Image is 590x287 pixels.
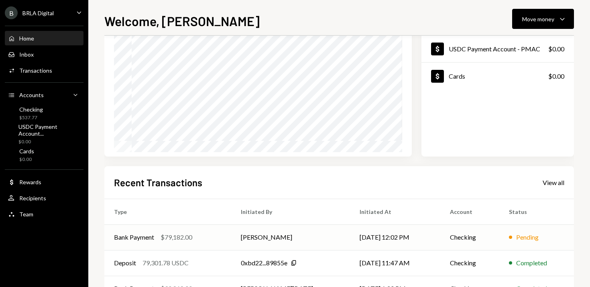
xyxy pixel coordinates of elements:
div: $0.00 [548,71,564,81]
div: Inbox [19,51,34,58]
button: Move money [512,9,574,29]
div: Completed [516,258,547,268]
td: [DATE] 11:47 AM [350,250,440,276]
a: Checking$537.77 [5,104,83,123]
div: B [5,6,18,19]
a: Rewards [5,175,83,189]
div: Rewards [19,179,41,185]
a: View all [543,178,564,187]
a: USDC Payment Account...$0.00 [5,124,83,144]
td: Checking [440,250,499,276]
div: Cards [449,72,465,80]
div: $0.00 [548,44,564,54]
div: View all [543,179,564,187]
h2: Recent Transactions [114,176,202,189]
a: Accounts [5,88,83,102]
th: Status [499,199,574,224]
a: Home [5,31,83,45]
td: [DATE] 12:02 PM [350,224,440,250]
th: Type [104,199,231,224]
a: Team [5,207,83,221]
th: Account [440,199,499,224]
div: Home [19,35,34,42]
a: Cards$0.00 [5,145,83,165]
a: Inbox [5,47,83,61]
a: Cards$0.00 [421,63,574,90]
div: Accounts [19,92,44,98]
div: Cards [19,148,34,155]
h1: Welcome, [PERSON_NAME] [104,13,260,29]
td: [PERSON_NAME] [231,224,350,250]
div: Pending [516,232,539,242]
div: $79,182.00 [161,232,192,242]
th: Initiated By [231,199,350,224]
div: BRLA Digital [22,10,54,16]
div: USDC Payment Account - PMAC [449,45,540,53]
a: Transactions [5,63,83,77]
div: 79,301.78 USDC [142,258,189,268]
a: USDC Payment Account - PMAC$0.00 [421,35,574,62]
div: Checking [19,106,43,113]
div: Team [19,211,33,218]
th: Initiated At [350,199,440,224]
div: Move money [522,15,554,23]
div: $0.00 [18,138,80,145]
div: Deposit [114,258,136,268]
a: Recipients [5,191,83,205]
div: $537.77 [19,114,43,121]
div: 0xbd22...89855e [241,258,287,268]
div: Recipients [19,195,46,202]
div: $0.00 [19,156,34,163]
div: USDC Payment Account... [18,123,80,137]
div: Bank Payment [114,232,154,242]
td: Checking [440,224,499,250]
div: Transactions [19,67,52,74]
